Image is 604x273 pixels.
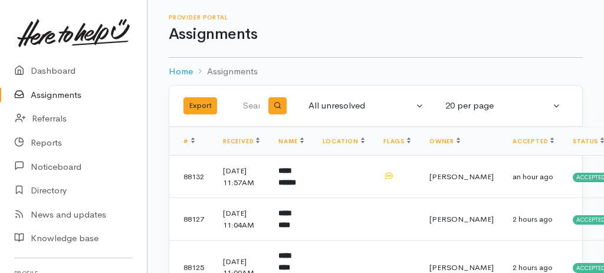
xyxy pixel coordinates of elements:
[193,65,258,78] li: Assignments
[429,262,494,272] span: [PERSON_NAME]
[169,58,583,85] nav: breadcrumb
[308,99,413,113] div: All unresolved
[429,137,460,145] a: Owner
[513,262,553,272] time: 2 hours ago
[383,137,411,145] a: Flags
[429,172,494,182] span: [PERSON_NAME]
[438,94,568,117] button: 20 per page
[429,214,494,224] span: [PERSON_NAME]
[242,92,262,120] input: Search
[223,137,260,145] a: Received
[214,198,269,241] td: [DATE] 11:04AM
[169,14,583,21] h6: Provider Portal
[445,99,550,113] div: 20 per page
[183,137,195,145] a: #
[278,137,303,145] a: Name
[169,156,214,198] td: 88132
[301,94,431,117] button: All unresolved
[573,137,604,145] a: Status
[513,172,553,182] time: an hour ago
[214,156,269,198] td: [DATE] 11:57AM
[513,214,553,224] time: 2 hours ago
[169,65,193,78] a: Home
[169,26,583,43] h1: Assignments
[323,137,365,145] a: Location
[513,137,554,145] a: Accepted
[169,198,214,241] td: 88127
[183,97,217,114] button: Export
